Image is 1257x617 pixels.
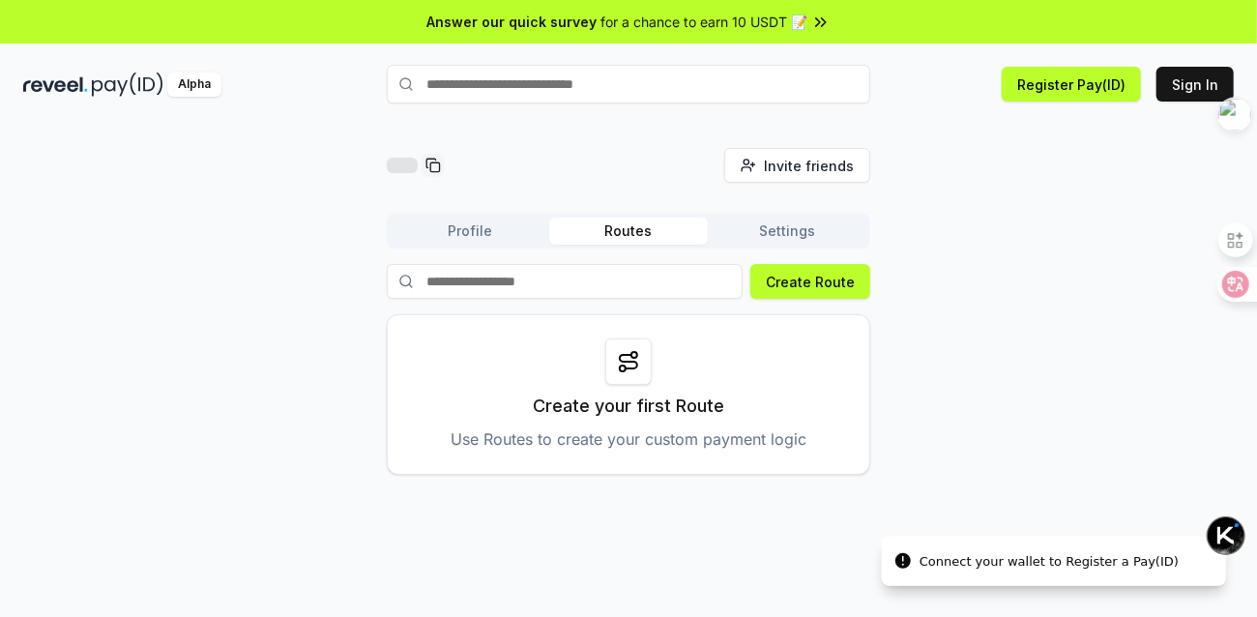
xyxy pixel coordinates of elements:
[23,73,88,97] img: reveel_dark
[426,12,597,32] span: Answer our quick survey
[1156,67,1234,102] button: Sign In
[920,552,1179,572] div: Connect your wallet to Register a Pay(ID)
[92,73,163,97] img: pay_id
[600,12,807,32] span: for a chance to earn 10 USDT 📝
[167,73,221,97] div: Alpha
[708,218,866,245] button: Settings
[764,156,854,176] span: Invite friends
[391,218,549,245] button: Profile
[750,264,870,299] button: Create Route
[451,427,806,451] p: Use Routes to create your custom payment logic
[724,148,870,183] button: Invite friends
[533,393,724,420] p: Create your first Route
[1002,67,1141,102] button: Register Pay(ID)
[549,218,708,245] button: Routes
